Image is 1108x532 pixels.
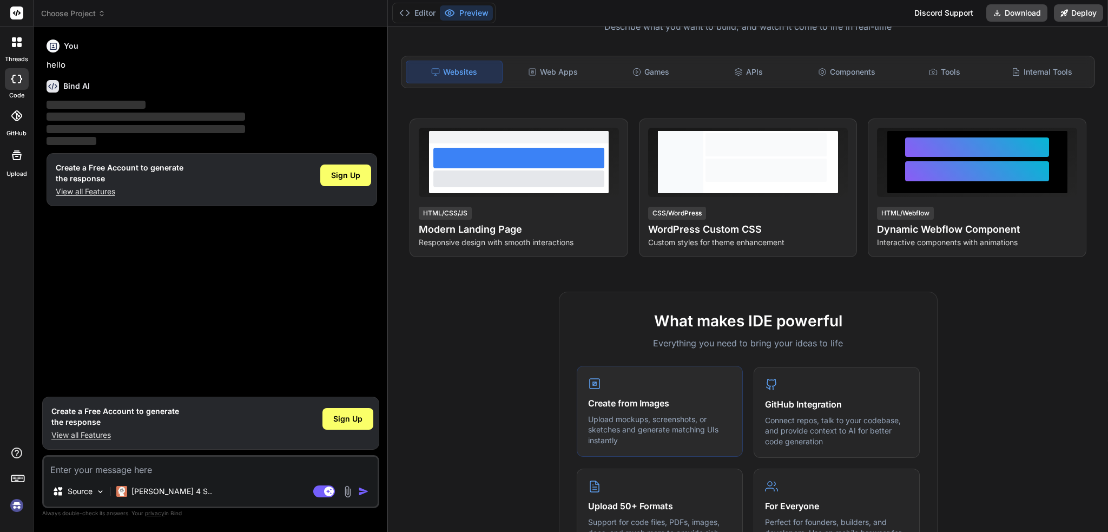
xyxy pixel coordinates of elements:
div: Websites [406,61,503,83]
h1: Create a Free Account to generate the response [56,162,183,184]
span: ‌ [47,125,245,133]
h6: Bind AI [63,81,90,91]
p: View all Features [51,430,179,441]
h1: Create a Free Account to generate the response [51,406,179,428]
p: hello [47,59,377,71]
p: Describe what you want to build, and watch it come to life in real-time [394,20,1102,34]
label: code [9,91,24,100]
span: Choose Project [41,8,105,19]
span: privacy [145,510,164,516]
h6: You [64,41,78,51]
p: Upload mockups, screenshots, or sketches and generate matching UIs instantly [588,414,731,446]
p: Interactive components with animations [877,237,1077,248]
p: Responsive design with smooth interactions [419,237,619,248]
img: icon [358,486,369,497]
h4: Dynamic Webflow Component [877,222,1077,237]
div: HTML/Webflow [877,207,934,220]
h4: For Everyone [765,500,908,513]
div: HTML/CSS/JS [419,207,472,220]
p: Connect repos, talk to your codebase, and provide context to AI for better code generation [765,415,908,447]
h4: Modern Landing Page [419,222,619,237]
img: Claude 4 Sonnet [116,486,127,497]
button: Deploy [1054,4,1103,22]
p: Source [68,486,93,497]
div: APIs [701,61,796,83]
h4: Create from Images [588,397,731,410]
button: Download [986,4,1047,22]
span: Sign Up [331,170,360,181]
div: Web Apps [505,61,601,83]
div: Games [603,61,698,83]
span: ‌ [47,101,146,109]
label: Upload [6,169,27,179]
p: Always double-check its answers. Your in Bind [42,508,379,518]
button: Editor [395,5,440,21]
div: Internal Tools [994,61,1090,83]
div: Components [799,61,894,83]
p: View all Features [56,186,183,197]
button: Preview [440,5,493,21]
img: signin [8,496,26,515]
span: ‌ [47,137,96,145]
p: [PERSON_NAME] 4 S.. [131,486,212,497]
p: Everything you need to bring your ideas to life [577,337,920,350]
h4: WordPress Custom CSS [648,222,848,237]
div: CSS/WordPress [648,207,706,220]
img: attachment [341,485,354,498]
h2: What makes IDE powerful [577,310,920,332]
h4: GitHub Integration [765,398,908,411]
p: Custom styles for theme enhancement [648,237,848,248]
label: threads [5,55,28,64]
span: ‌ [47,113,245,121]
h4: Upload 50+ Formats [588,500,731,513]
label: GitHub [6,129,27,138]
span: Sign Up [333,413,362,424]
div: Tools [896,61,992,83]
img: Pick Models [96,487,105,496]
div: Discord Support [908,4,980,22]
